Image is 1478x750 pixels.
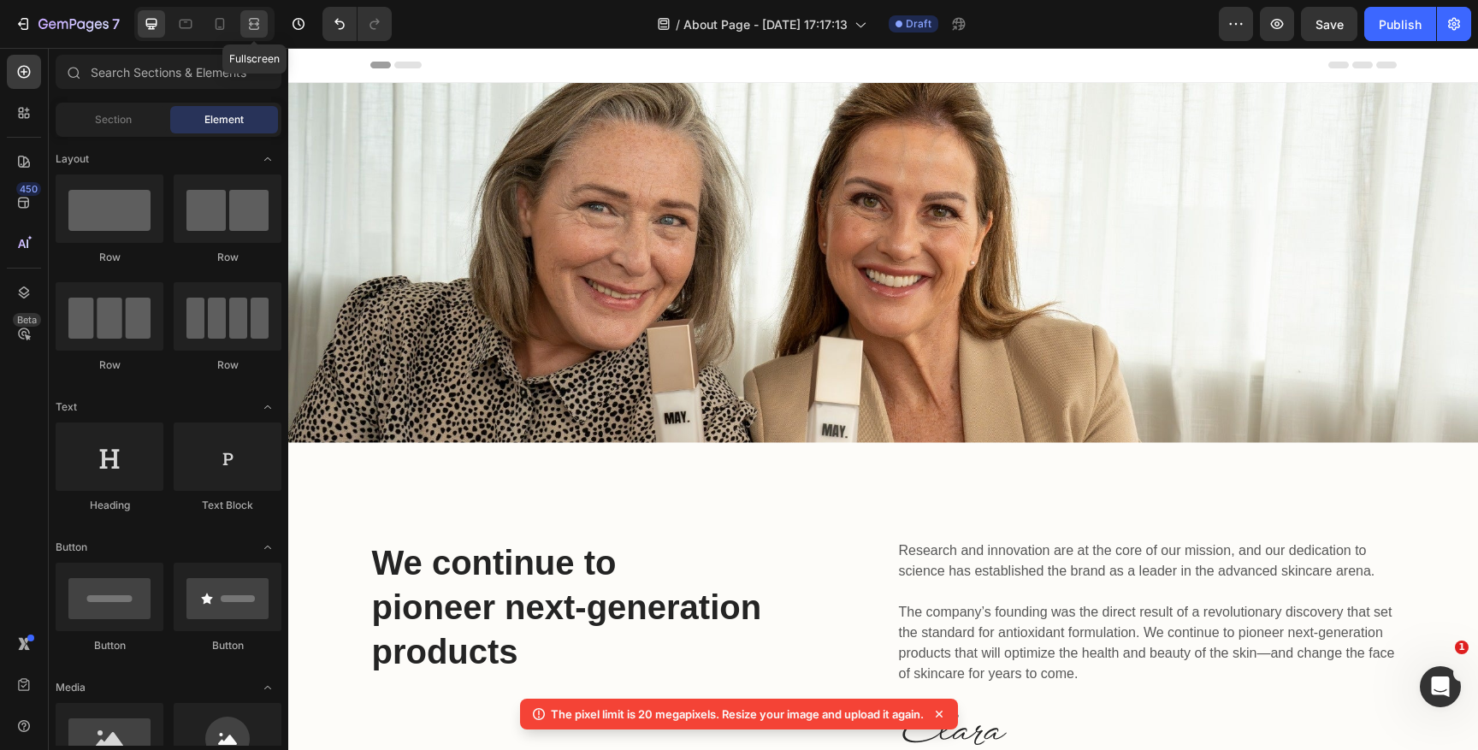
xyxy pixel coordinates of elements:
div: Text Block [174,498,281,513]
div: Row [174,250,281,265]
span: Element [204,112,244,127]
div: Button [174,638,281,653]
div: Row [174,357,281,373]
span: Toggle open [254,534,281,561]
div: Beta [13,313,41,327]
span: Save [1315,17,1344,32]
span: Section [95,112,132,127]
p: The pixel limit is 20 megapixels. Resize your image and upload it again. [551,706,924,723]
span: Toggle open [254,145,281,173]
img: Alt Image [609,665,718,697]
span: About Page - [DATE] 17:17:13 [683,15,848,33]
p: Research and innovation are at the core of our mission, and our dedication to science has establi... [611,493,1107,636]
span: Draft [906,16,931,32]
button: Publish [1364,7,1436,41]
span: Button [56,540,87,555]
div: Undo/Redo [322,7,392,41]
div: 450 [16,182,41,196]
span: Layout [56,151,89,167]
span: Toggle open [254,674,281,701]
div: Row [56,250,163,265]
span: / [676,15,680,33]
div: Row [56,357,163,373]
span: Text [56,399,77,415]
iframe: Design area [288,48,1478,750]
div: Heading [56,498,163,513]
div: Publish [1379,15,1422,33]
span: Media [56,680,86,695]
p: 7 [112,14,120,34]
button: 7 [7,7,127,41]
span: 1 [1455,641,1469,654]
div: Button [56,638,163,653]
span: Toggle open [254,393,281,421]
input: Search Sections & Elements [56,55,281,89]
button: Save [1301,7,1357,41]
iframe: Intercom live chat [1420,666,1461,707]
